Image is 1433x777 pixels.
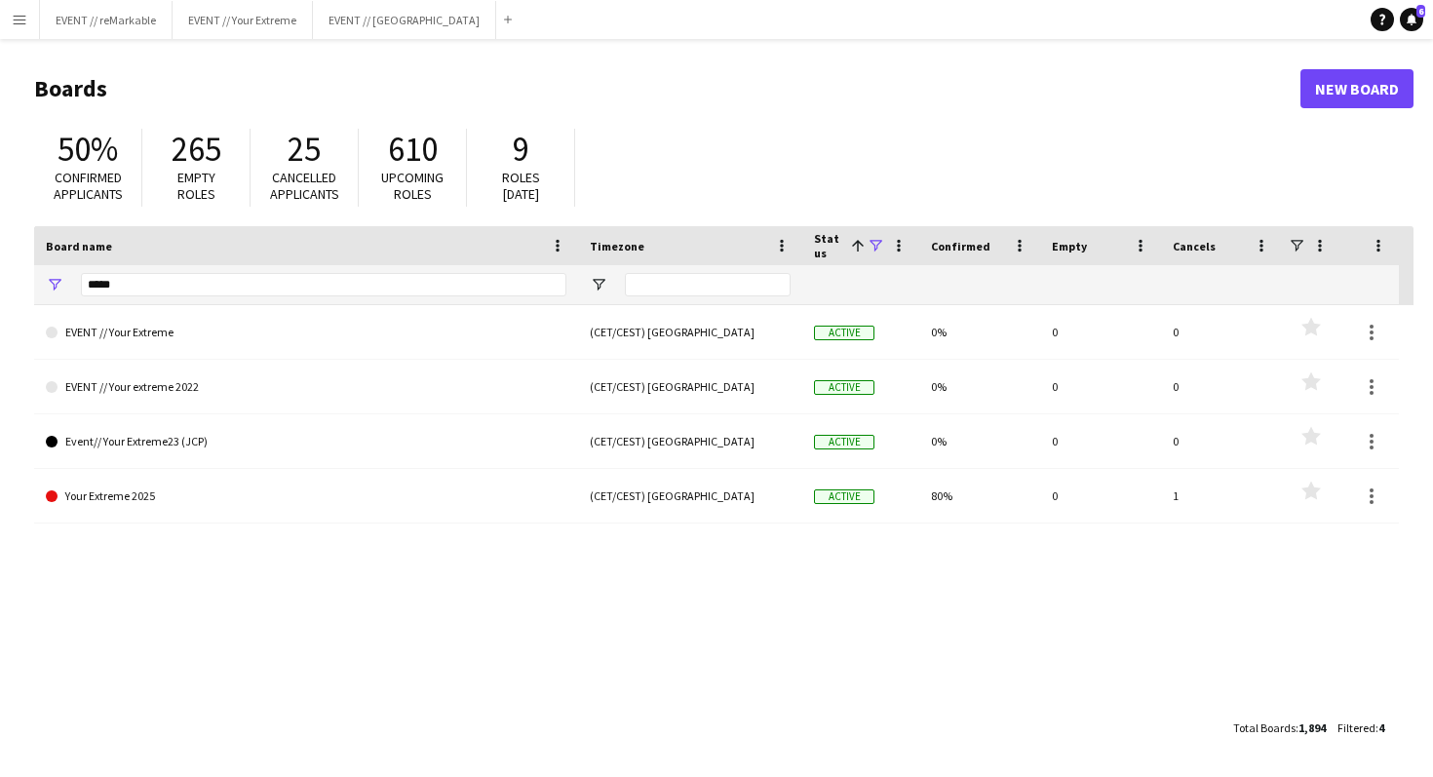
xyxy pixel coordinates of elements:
a: EVENT // Your Extreme [46,305,566,360]
span: Upcoming roles [381,169,444,203]
div: (CET/CEST) [GEOGRAPHIC_DATA] [578,469,802,523]
a: EVENT // Your extreme 2022 [46,360,566,414]
div: 0% [919,414,1040,468]
span: Cancels [1173,239,1216,253]
div: 0 [1161,414,1282,468]
span: 610 [388,128,438,171]
button: Open Filter Menu [46,276,63,293]
span: Active [814,380,874,395]
span: Confirmed applicants [54,169,123,203]
span: Active [814,326,874,340]
button: EVENT // Your Extreme [173,1,313,39]
span: Filtered [1337,720,1375,735]
span: Empty roles [177,169,215,203]
span: Roles [DATE] [502,169,540,203]
span: 1,894 [1298,720,1326,735]
div: 0% [919,305,1040,359]
span: Timezone [590,239,644,253]
button: EVENT // [GEOGRAPHIC_DATA] [313,1,496,39]
span: Board name [46,239,112,253]
div: : [1233,709,1326,747]
span: 265 [172,128,221,171]
span: Total Boards [1233,720,1296,735]
span: Status [814,231,843,260]
span: Cancelled applicants [270,169,339,203]
div: 0 [1040,414,1161,468]
span: Active [814,435,874,449]
a: New Board [1300,69,1414,108]
a: 6 [1400,8,1423,31]
div: (CET/CEST) [GEOGRAPHIC_DATA] [578,360,802,413]
input: Board name Filter Input [81,273,566,296]
h1: Boards [34,74,1300,103]
div: 0 [1040,305,1161,359]
a: Your Extreme 2025 [46,469,566,524]
div: 80% [919,469,1040,523]
span: Empty [1052,239,1087,253]
span: 6 [1416,5,1425,18]
div: (CET/CEST) [GEOGRAPHIC_DATA] [578,414,802,468]
span: Confirmed [931,239,990,253]
span: 50% [58,128,118,171]
div: 0 [1161,305,1282,359]
span: 25 [288,128,321,171]
button: EVENT // reMarkable [40,1,173,39]
span: 4 [1378,720,1384,735]
div: (CET/CEST) [GEOGRAPHIC_DATA] [578,305,802,359]
a: Event// Your Extreme23 (JCP) [46,414,566,469]
div: : [1337,709,1384,747]
span: Active [814,489,874,504]
input: Timezone Filter Input [625,273,791,296]
div: 0 [1040,469,1161,523]
div: 1 [1161,469,1282,523]
button: Open Filter Menu [590,276,607,293]
div: 0 [1161,360,1282,413]
div: 0 [1040,360,1161,413]
div: 0% [919,360,1040,413]
span: 9 [513,128,529,171]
